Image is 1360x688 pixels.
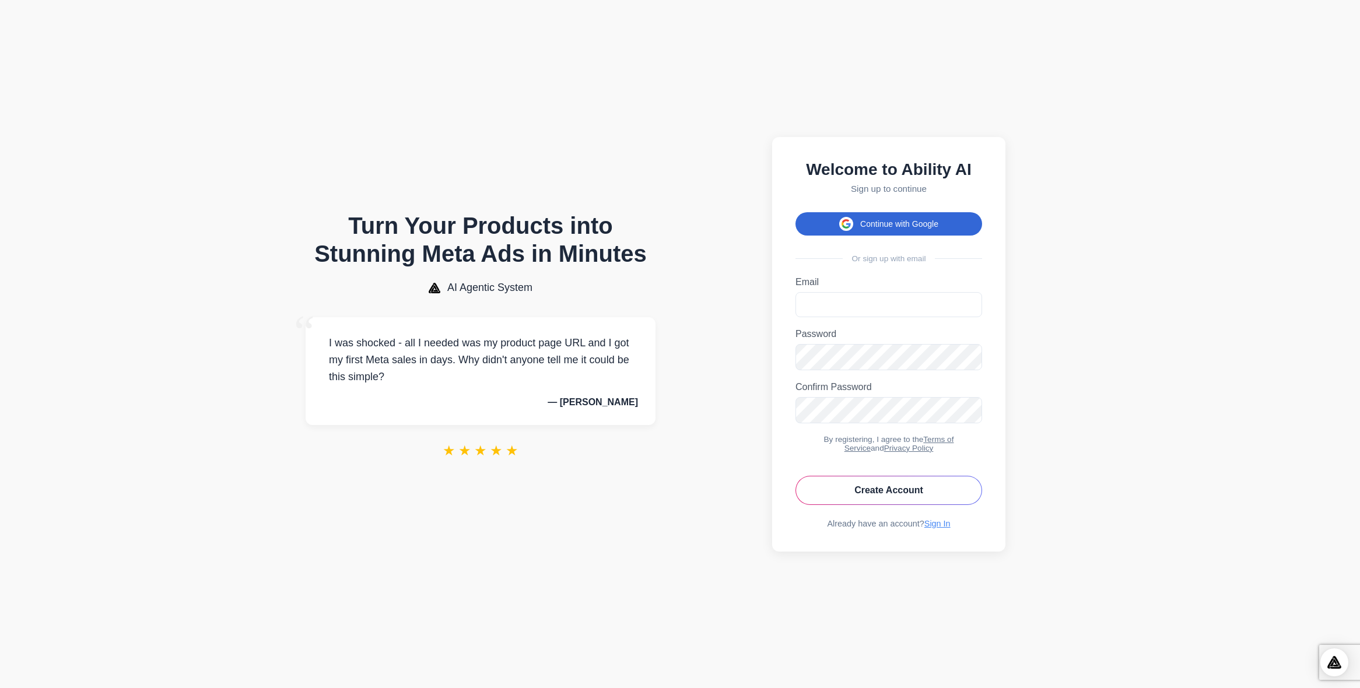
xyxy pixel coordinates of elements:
[795,254,982,263] div: Or sign up with email
[443,443,455,459] span: ★
[795,519,982,528] div: Already have an account?
[795,160,982,179] h2: Welcome to Ability AI
[795,476,982,505] button: Create Account
[447,282,532,294] span: AI Agentic System
[795,382,982,392] label: Confirm Password
[323,397,638,408] p: — [PERSON_NAME]
[795,277,982,287] label: Email
[795,184,982,194] p: Sign up to continue
[795,435,982,452] div: By registering, I agree to the and
[1320,648,1348,676] div: Open Intercom Messenger
[490,443,503,459] span: ★
[844,435,954,452] a: Terms of Service
[795,329,982,339] label: Password
[924,519,951,528] a: Sign In
[474,443,487,459] span: ★
[323,335,638,385] p: I was shocked - all I needed was my product page URL and I got my first Meta sales in days. Why d...
[795,212,982,236] button: Continue with Google
[884,444,934,452] a: Privacy Policy
[458,443,471,459] span: ★
[506,443,518,459] span: ★
[306,212,656,268] h1: Turn Your Products into Stunning Meta Ads in Minutes
[429,283,440,293] img: AI Agentic System Logo
[294,306,315,359] span: “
